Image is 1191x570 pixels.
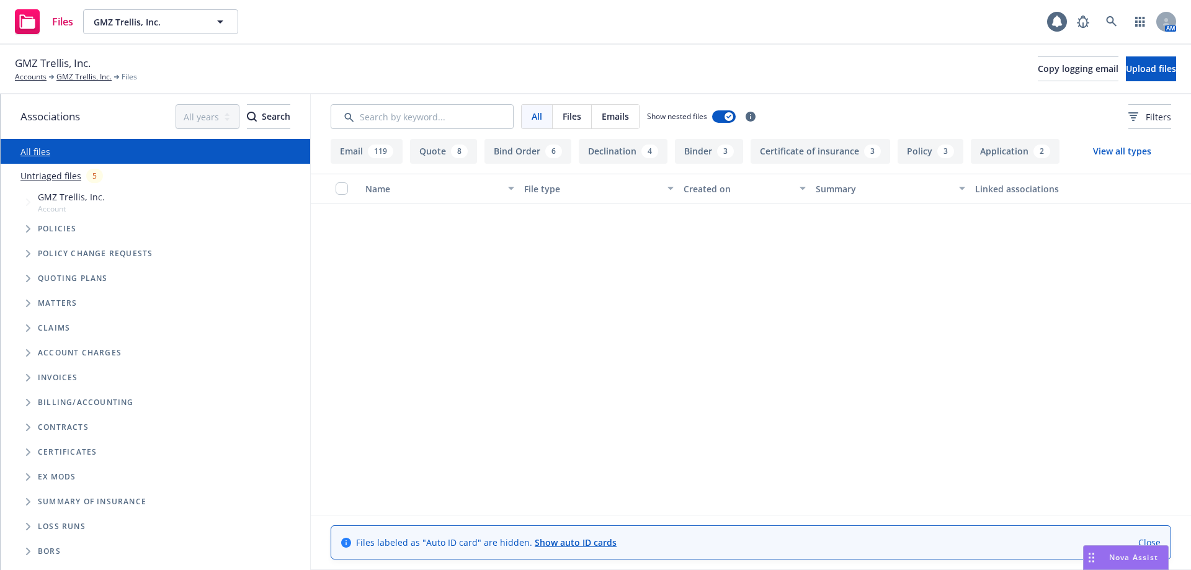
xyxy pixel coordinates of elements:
[971,139,1059,164] button: Application
[641,145,658,158] div: 4
[20,169,81,182] a: Untriaged files
[816,182,951,195] div: Summary
[38,498,146,505] span: Summary of insurance
[56,71,112,82] a: GMZ Trellis, Inc.
[38,548,61,555] span: BORs
[38,324,70,332] span: Claims
[535,537,617,548] a: Show auto ID cards
[1033,145,1050,158] div: 2
[1,390,310,564] div: Folder Tree Example
[937,145,954,158] div: 3
[20,109,80,125] span: Associations
[532,110,542,123] span: All
[10,4,78,39] a: Files
[122,71,137,82] span: Files
[519,174,678,203] button: File type
[1071,9,1095,34] a: Report a Bug
[751,139,890,164] button: Certificate of insurance
[1128,9,1153,34] a: Switch app
[1038,56,1118,81] button: Copy logging email
[975,182,1124,195] div: Linked associations
[602,110,629,123] span: Emails
[247,104,290,129] button: SearchSearch
[1073,139,1171,164] button: View all types
[451,145,468,158] div: 8
[38,190,105,203] span: GMZ Trellis, Inc.
[365,182,501,195] div: Name
[1126,56,1176,81] button: Upload files
[864,145,881,158] div: 3
[356,536,617,549] span: Files labeled as "Auto ID card" are hidden.
[20,146,50,158] a: All files
[1083,545,1169,570] button: Nova Assist
[94,16,201,29] span: GMZ Trellis, Inc.
[679,174,811,203] button: Created on
[1138,536,1161,549] a: Close
[38,250,153,257] span: Policy change requests
[15,71,47,82] a: Accounts
[811,174,970,203] button: Summary
[1128,110,1171,123] span: Filters
[563,110,581,123] span: Files
[38,448,97,456] span: Certificates
[1084,546,1099,569] div: Drag to move
[52,17,73,27] span: Files
[579,139,667,164] button: Declination
[38,374,78,381] span: Invoices
[524,182,659,195] div: File type
[898,139,963,164] button: Policy
[83,9,238,34] button: GMZ Trellis, Inc.
[368,145,393,158] div: 119
[1146,110,1171,123] span: Filters
[484,139,571,164] button: Bind Order
[410,139,477,164] button: Quote
[360,174,519,203] button: Name
[331,104,514,129] input: Search by keyword...
[38,275,108,282] span: Quoting plans
[38,203,105,214] span: Account
[684,182,793,195] div: Created on
[717,145,734,158] div: 3
[38,523,86,530] span: Loss Runs
[1099,9,1124,34] a: Search
[38,300,77,307] span: Matters
[331,139,403,164] button: Email
[1,188,310,390] div: Tree Example
[1109,552,1158,563] span: Nova Assist
[970,174,1129,203] button: Linked associations
[15,55,91,71] span: GMZ Trellis, Inc.
[247,105,290,128] div: Search
[247,112,257,122] svg: Search
[38,424,89,431] span: Contracts
[1128,104,1171,129] button: Filters
[647,111,707,122] span: Show nested files
[675,139,743,164] button: Binder
[38,399,134,406] span: Billing/Accounting
[1038,63,1118,74] span: Copy logging email
[336,182,348,195] input: Select all
[38,473,76,481] span: Ex Mods
[545,145,562,158] div: 6
[1126,63,1176,74] span: Upload files
[38,349,122,357] span: Account charges
[86,169,103,183] div: 5
[38,225,77,233] span: Policies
